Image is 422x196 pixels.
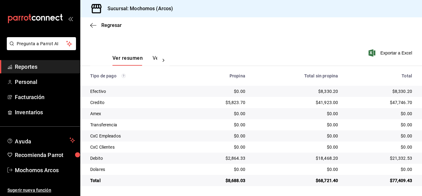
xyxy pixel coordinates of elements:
div: $18,468.20 [255,155,338,161]
div: $0.00 [348,133,412,139]
span: Personal [15,78,75,86]
div: $0.00 [255,122,338,128]
div: $8,330.20 [255,88,338,94]
span: Reportes [15,63,75,71]
div: Transferencia [90,122,182,128]
span: Pregunta a Parrot AI [17,41,66,47]
div: Propina [192,73,245,78]
div: Tipo de pago [90,73,182,78]
span: Facturación [15,93,75,101]
div: $0.00 [255,111,338,117]
div: $0.00 [192,133,245,139]
h3: Sucursal: Mochomos (Arcos) [103,5,173,12]
button: Ver resumen [112,55,143,66]
div: $2,864.33 [192,155,245,161]
div: $0.00 [348,122,412,128]
span: Regresar [101,22,122,28]
div: $0.00 [255,144,338,150]
span: Recomienda Parrot [15,151,75,159]
div: Amex [90,111,182,117]
span: Inventarios [15,108,75,116]
div: Total [348,73,412,78]
div: $68,721.40 [255,177,338,184]
div: $0.00 [192,88,245,94]
div: $0.00 [192,144,245,150]
div: CxC Empleados [90,133,182,139]
button: Pregunta a Parrot AI [7,37,76,50]
div: $0.00 [255,166,338,172]
button: Regresar [90,22,122,28]
div: Dolares [90,166,182,172]
svg: Los pagos realizados con Pay y otras terminales son montos brutos. [121,74,126,78]
div: $0.00 [192,166,245,172]
div: $0.00 [348,111,412,117]
div: Debito [90,155,182,161]
div: Credito [90,99,182,106]
div: $8,330.20 [348,88,412,94]
div: $0.00 [348,166,412,172]
div: Efectivo [90,88,182,94]
div: $41,923.00 [255,99,338,106]
div: $77,409.43 [348,177,412,184]
div: Total sin propina [255,73,338,78]
div: $0.00 [192,111,245,117]
div: $47,746.70 [348,99,412,106]
div: $0.00 [255,133,338,139]
div: $8,688.03 [192,177,245,184]
div: CxC Clientes [90,144,182,150]
span: Sugerir nueva función [7,187,75,194]
span: Ayuda [15,137,67,144]
div: $0.00 [348,144,412,150]
div: $21,332.53 [348,155,412,161]
span: Mochomos Arcos [15,166,75,174]
button: Ver pagos [153,55,176,66]
div: navigation tabs [112,55,157,66]
a: Pregunta a Parrot AI [4,45,76,51]
div: Total [90,177,182,184]
div: $5,823.70 [192,99,245,106]
button: open_drawer_menu [68,16,73,21]
button: Exportar a Excel [370,49,412,57]
div: $0.00 [192,122,245,128]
